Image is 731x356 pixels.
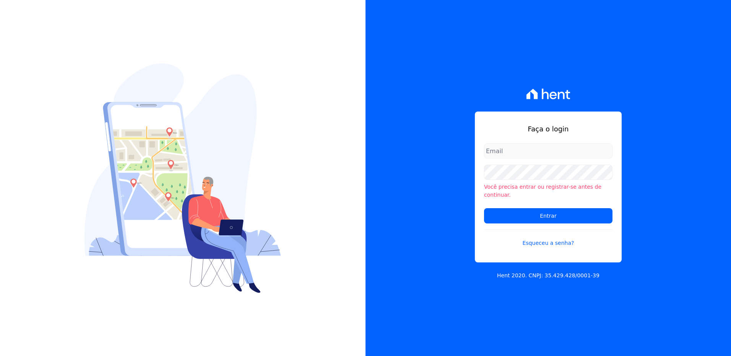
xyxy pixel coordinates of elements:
[484,124,612,134] h1: Faça o login
[497,272,599,280] p: Hent 2020. CNPJ: 35.429.428/0001-39
[484,208,612,223] input: Entrar
[484,143,612,159] input: Email
[84,63,281,293] img: Login
[484,230,612,247] a: Esqueceu a senha?
[484,183,612,199] li: Você precisa entrar ou registrar-se antes de continuar.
